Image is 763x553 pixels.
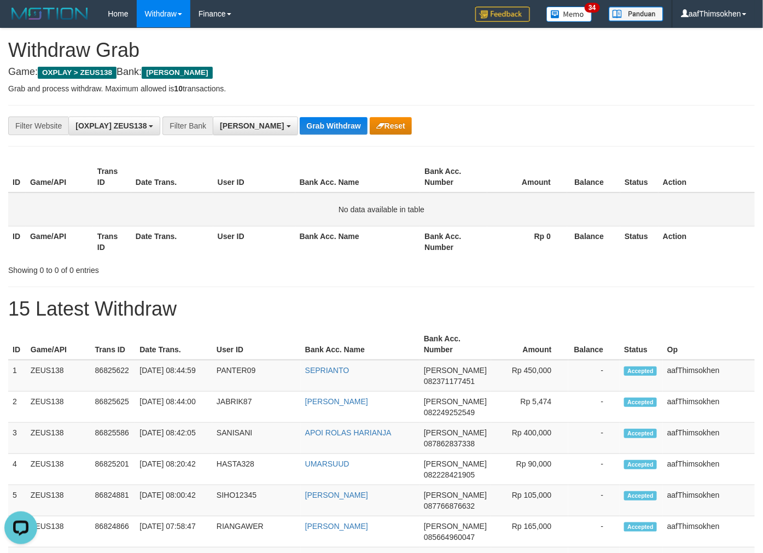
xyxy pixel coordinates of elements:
button: [OXPLAY] ZEUS138 [68,117,160,135]
td: Rp 450,000 [491,360,568,392]
span: Accepted [624,366,657,376]
th: Op [663,329,755,360]
td: [DATE] 07:58:47 [135,516,212,548]
th: Amount [487,161,567,193]
a: APOI ROLAS HARIANJA [305,428,392,437]
span: [OXPLAY] ZEUS138 [75,121,147,130]
strong: 10 [174,84,183,93]
td: Rp 5,474 [491,392,568,423]
td: Rp 90,000 [491,454,568,485]
th: Status [620,329,663,360]
span: Accepted [624,460,657,469]
th: Game/API [26,329,91,360]
h1: Withdraw Grab [8,39,755,61]
th: Trans ID [93,161,131,193]
td: [DATE] 08:00:42 [135,485,212,516]
td: - [568,423,620,454]
th: Date Trans. [131,226,213,257]
th: ID [8,329,26,360]
span: Copy 087862837338 to clipboard [424,439,475,448]
th: User ID [213,226,295,257]
th: Bank Acc. Number [420,226,487,257]
td: - [568,485,620,516]
span: [PERSON_NAME] [424,428,487,437]
td: ZEUS138 [26,392,91,423]
img: panduan.png [609,7,663,21]
td: PANTER09 [212,360,301,392]
td: JABRIK87 [212,392,301,423]
div: Filter Website [8,117,68,135]
span: [PERSON_NAME] [424,366,487,375]
span: [PERSON_NAME] [142,67,212,79]
td: ZEUS138 [26,516,91,548]
th: Balance [567,226,620,257]
th: Trans ID [93,226,131,257]
td: - [568,392,620,423]
td: No data available in table [8,193,755,226]
td: - [568,360,620,392]
th: ID [8,226,26,257]
td: HASTA328 [212,454,301,485]
th: Game/API [26,226,93,257]
td: 86824881 [91,485,136,516]
span: Accepted [624,522,657,532]
td: 86825586 [91,423,136,454]
td: aafThimsokhen [663,516,755,548]
td: [DATE] 08:42:05 [135,423,212,454]
td: ZEUS138 [26,485,91,516]
th: Game/API [26,161,93,193]
th: Trans ID [91,329,136,360]
td: 86824866 [91,516,136,548]
td: 86825622 [91,360,136,392]
span: Copy 087766876632 to clipboard [424,502,475,510]
td: 86825201 [91,454,136,485]
th: Action [659,161,755,193]
button: Grab Withdraw [300,117,367,135]
th: User ID [213,161,295,193]
td: ZEUS138 [26,423,91,454]
span: OXPLAY > ZEUS138 [38,67,117,79]
th: Amount [491,329,568,360]
span: Copy 082228421905 to clipboard [424,470,475,479]
td: 2 [8,392,26,423]
span: [PERSON_NAME] [424,522,487,531]
td: aafThimsokhen [663,360,755,392]
th: Action [659,226,755,257]
span: [PERSON_NAME] [424,459,487,468]
h1: 15 Latest Withdraw [8,298,755,320]
h4: Game: Bank: [8,67,755,78]
th: User ID [212,329,301,360]
td: aafThimsokhen [663,423,755,454]
td: ZEUS138 [26,360,91,392]
img: Button%20Memo.svg [546,7,592,22]
th: Bank Acc. Number [420,161,487,193]
td: 4 [8,454,26,485]
th: Balance [568,329,620,360]
td: aafThimsokhen [663,454,755,485]
a: SEPRIANTO [305,366,350,375]
a: [PERSON_NAME] [305,522,368,531]
a: [PERSON_NAME] [305,491,368,499]
th: ID [8,161,26,193]
td: Rp 165,000 [491,516,568,548]
p: Grab and process withdraw. Maximum allowed is transactions. [8,83,755,94]
td: ZEUS138 [26,454,91,485]
td: [DATE] 08:20:42 [135,454,212,485]
div: Showing 0 to 0 of 0 entries [8,260,310,276]
th: Bank Acc. Name [295,161,421,193]
th: Bank Acc. Number [420,329,491,360]
span: Accepted [624,429,657,438]
td: SANISANI [212,423,301,454]
div: Filter Bank [162,117,213,135]
td: aafThimsokhen [663,485,755,516]
td: [DATE] 08:44:59 [135,360,212,392]
span: Accepted [624,398,657,407]
td: 5 [8,485,26,516]
td: - [568,454,620,485]
button: [PERSON_NAME] [213,117,298,135]
td: 1 [8,360,26,392]
th: Status [620,161,659,193]
th: Date Trans. [131,161,213,193]
th: Date Trans. [135,329,212,360]
span: [PERSON_NAME] [220,121,284,130]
